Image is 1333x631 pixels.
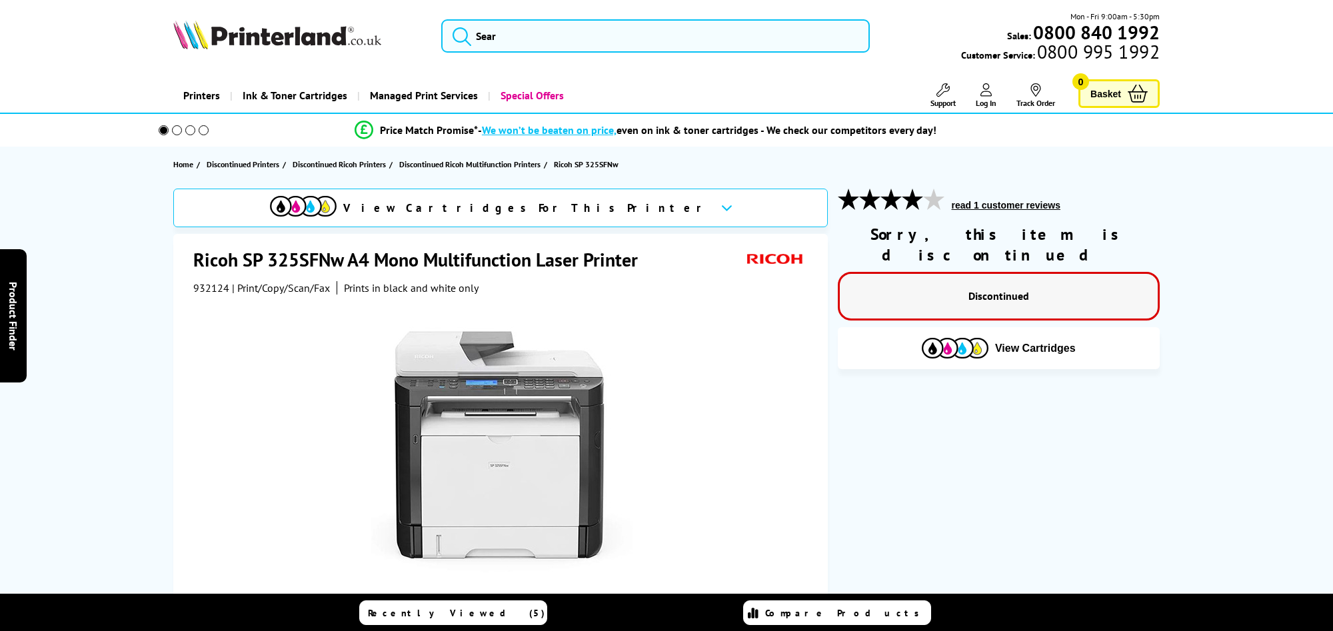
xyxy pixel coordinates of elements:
[488,79,574,113] a: Special Offers
[140,119,1151,142] li: modal_Promise
[930,98,956,108] span: Support
[848,337,1150,359] button: View Cartridges
[371,321,633,582] img: Ricoh SP 325SFNw
[948,199,1064,211] button: read 1 customer reviews
[293,157,389,171] a: Discontinued Ricoh Printers
[1031,26,1160,39] a: 0800 840 1992
[1035,45,1160,58] span: 0800 995 1992
[193,281,229,295] span: 932124
[482,123,617,137] span: We won’t be beaten on price,
[399,157,541,171] span: Discontinued Ricoh Multifunction Printers
[976,83,996,108] a: Log In
[230,79,357,113] a: Ink & Toner Cartridges
[193,247,651,272] h1: Ricoh SP 325SFNw A4 Mono Multifunction Laser Printer
[922,338,988,358] img: Cartridges
[853,287,1144,305] p: Discontinued
[995,342,1076,354] span: View Cartridges
[173,20,381,49] img: Printerland Logo
[976,98,996,108] span: Log In
[1072,73,1089,90] span: 0
[961,45,1160,61] span: Customer Service:
[1007,29,1031,42] span: Sales:
[173,157,193,171] span: Home
[293,157,386,171] span: Discontinued Ricoh Printers
[930,83,956,108] a: Support
[368,607,545,619] span: Recently Viewed (5)
[1033,20,1160,45] b: 0800 840 1992
[478,123,936,137] div: - even on ink & toner cartridges - We check our competitors every day!
[357,79,488,113] a: Managed Print Services
[173,79,230,113] a: Printers
[380,123,478,137] span: Price Match Promise*
[207,157,279,171] span: Discontinued Printers
[744,247,806,272] img: Ricoh
[232,281,330,295] span: | Print/Copy/Scan/Fax
[838,224,1160,265] div: Sorry, this item is discontinued
[344,281,479,295] i: Prints in black and white only
[765,607,926,619] span: Compare Products
[441,19,869,53] input: Sear
[1090,85,1121,103] span: Basket
[359,600,547,625] a: Recently Viewed (5)
[173,157,197,171] a: Home
[243,79,347,113] span: Ink & Toner Cartridges
[743,600,931,625] a: Compare Products
[1078,79,1160,108] a: Basket 0
[554,159,619,169] span: Ricoh SP 325SFNw
[270,196,337,217] img: cmyk-icon.svg
[343,201,710,215] span: View Cartridges For This Printer
[207,157,283,171] a: Discontinued Printers
[173,20,425,52] a: Printerland Logo
[399,157,544,171] a: Discontinued Ricoh Multifunction Printers
[1070,10,1160,23] span: Mon - Fri 9:00am - 5:30pm
[1016,83,1055,108] a: Track Order
[7,281,20,350] span: Product Finder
